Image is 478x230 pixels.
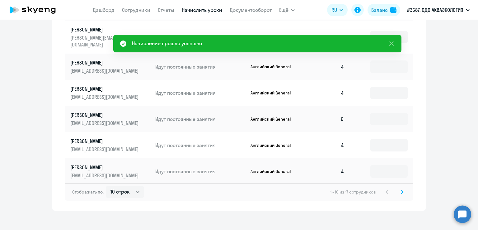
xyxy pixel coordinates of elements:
[404,2,473,17] button: #3687, ОДО АКВАЭКОЛОГИЯ
[306,132,349,158] td: 4
[331,6,337,14] span: RU
[70,85,140,92] p: [PERSON_NAME]
[70,112,150,127] a: [PERSON_NAME][EMAIL_ADDRESS][DOMAIN_NAME]
[251,169,297,174] p: Английский General
[251,34,297,40] p: Английский General
[70,59,150,74] a: [PERSON_NAME][EMAIL_ADDRESS][DOMAIN_NAME]
[155,116,246,122] p: Идут постоянные занятия
[70,146,140,153] p: [EMAIL_ADDRESS][DOMAIN_NAME]
[306,106,349,132] td: 6
[158,7,174,13] a: Отчеты
[330,189,376,195] span: 1 - 10 из 17 сотрудников
[72,189,104,195] span: Отображать по:
[230,7,272,13] a: Документооборот
[70,59,140,66] p: [PERSON_NAME]
[70,112,140,118] p: [PERSON_NAME]
[122,7,150,13] a: Сотрудники
[279,6,288,14] span: Ещё
[155,142,246,149] p: Идут постоянные занятия
[306,158,349,184] td: 4
[251,64,297,69] p: Английский General
[70,34,140,48] p: [PERSON_NAME][EMAIL_ADDRESS][DOMAIN_NAME]
[70,172,140,179] p: [EMAIL_ADDRESS][DOMAIN_NAME]
[251,116,297,122] p: Английский General
[70,26,150,48] a: [PERSON_NAME][PERSON_NAME][EMAIL_ADDRESS][DOMAIN_NAME]
[155,168,246,175] p: Идут постоянные занятия
[70,93,140,100] p: [EMAIL_ADDRESS][DOMAIN_NAME]
[306,21,349,54] td: 4
[390,7,396,13] img: balance
[155,89,246,96] p: Идут постоянные занятия
[279,4,295,16] button: Ещё
[251,142,297,148] p: Английский General
[182,7,222,13] a: Начислить уроки
[155,34,246,41] p: Идут постоянные занятия
[371,6,388,14] div: Баланс
[70,67,140,74] p: [EMAIL_ADDRESS][DOMAIN_NAME]
[70,120,140,127] p: [EMAIL_ADDRESS][DOMAIN_NAME]
[70,164,150,179] a: [PERSON_NAME][EMAIL_ADDRESS][DOMAIN_NAME]
[70,26,140,33] p: [PERSON_NAME]
[70,138,140,145] p: [PERSON_NAME]
[70,85,150,100] a: [PERSON_NAME][EMAIL_ADDRESS][DOMAIN_NAME]
[132,40,202,47] div: Начисление прошло успешно
[70,164,140,171] p: [PERSON_NAME]
[327,4,348,16] button: RU
[70,138,150,153] a: [PERSON_NAME][EMAIL_ADDRESS][DOMAIN_NAME]
[306,80,349,106] td: 4
[407,6,463,14] p: #3687, ОДО АКВАЭКОЛОГИЯ
[251,90,297,96] p: Английский General
[368,4,400,16] button: Балансbalance
[93,7,115,13] a: Дашборд
[155,63,246,70] p: Идут постоянные занятия
[306,54,349,80] td: 4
